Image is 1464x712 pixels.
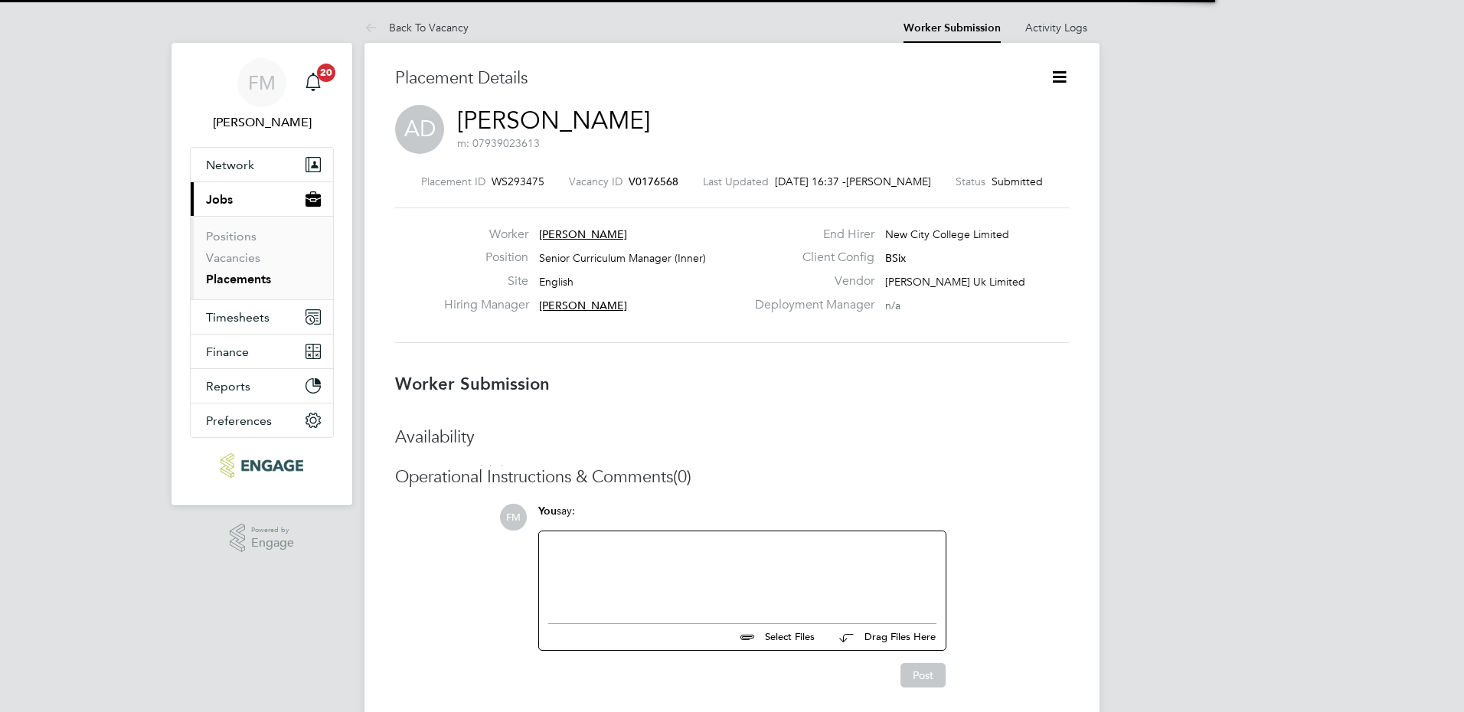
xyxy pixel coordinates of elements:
[191,300,333,334] button: Timesheets
[421,175,485,188] label: Placement ID
[956,175,985,188] label: Status
[746,250,874,266] label: Client Config
[298,58,328,107] a: 20
[230,524,295,553] a: Powered byEngage
[206,250,260,265] a: Vacancies
[539,227,627,241] span: [PERSON_NAME]
[190,58,334,132] a: FM[PERSON_NAME]
[457,136,540,150] span: m: 07939023613
[395,466,1069,488] h3: Operational Instructions & Comments
[395,426,1069,449] h3: Availability
[492,175,544,188] span: WS293475
[538,504,946,531] div: say:
[191,148,333,181] button: Network
[500,504,527,531] span: FM
[317,64,335,82] span: 20
[364,21,469,34] a: Back To Vacancy
[206,272,271,286] a: Placements
[904,21,1001,34] a: Worker Submission
[703,175,769,188] label: Last Updated
[206,310,270,325] span: Timesheets
[900,663,946,688] button: Post
[395,463,516,479] label: Availability
[444,297,528,313] label: Hiring Manager
[206,229,257,243] a: Positions
[206,345,249,359] span: Finance
[885,251,906,265] span: BSix
[221,453,302,478] img: ncclondon-logo-retina.png
[885,275,1025,289] span: [PERSON_NAME] Uk Limited
[539,299,627,312] span: [PERSON_NAME]
[444,250,528,266] label: Position
[395,374,550,394] b: Worker Submission
[846,175,931,188] span: [PERSON_NAME]
[191,369,333,403] button: Reports
[206,192,233,207] span: Jobs
[528,464,729,479] span: Worker is available for the job (100%)
[444,273,528,289] label: Site
[190,453,334,478] a: Go to home page
[569,175,623,188] label: Vacancy ID
[248,73,276,93] span: FM
[251,537,294,550] span: Engage
[827,622,936,654] button: Drag Files Here
[395,105,444,154] span: AD
[206,379,250,394] span: Reports
[191,182,333,216] button: Jobs
[629,175,678,188] span: V0176568
[746,297,874,313] label: Deployment Manager
[538,505,557,518] span: You
[746,273,874,289] label: Vendor
[673,466,691,487] span: (0)
[746,227,874,243] label: End Hirer
[885,299,900,312] span: n/a
[191,403,333,437] button: Preferences
[206,413,272,428] span: Preferences
[444,227,528,243] label: Worker
[190,113,334,132] span: Fiona Matthews
[457,106,650,136] a: [PERSON_NAME]
[191,335,333,368] button: Finance
[1025,21,1087,34] a: Activity Logs
[775,175,846,188] span: [DATE] 16:37 -
[395,67,1027,90] h3: Placement Details
[206,158,254,172] span: Network
[191,216,333,299] div: Jobs
[172,43,352,505] nav: Main navigation
[251,524,294,537] span: Powered by
[539,275,574,289] span: English
[885,227,1009,241] span: New City College Limited
[992,175,1043,188] span: Submitted
[539,251,706,265] span: Senior Curriculum Manager (Inner)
